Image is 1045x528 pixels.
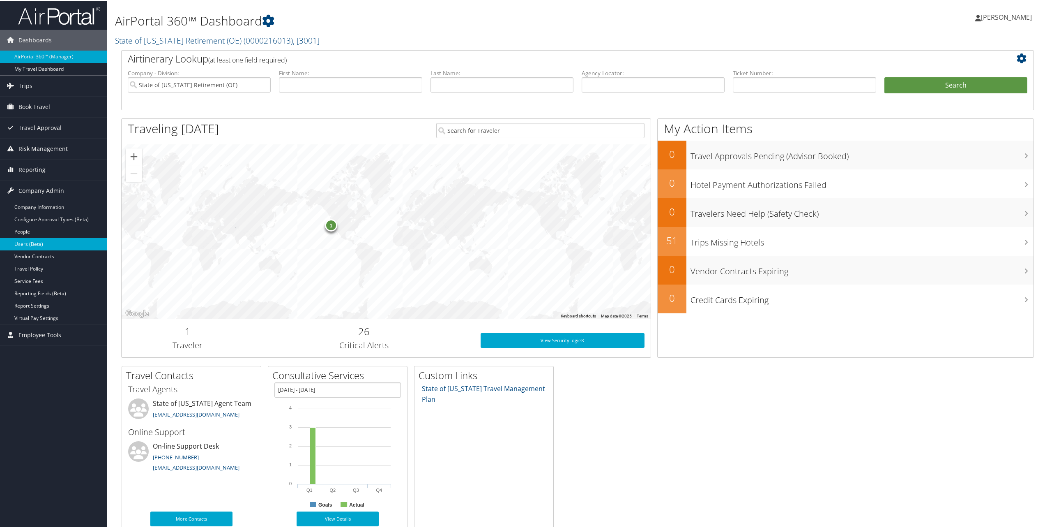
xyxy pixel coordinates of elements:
h2: 26 [260,324,468,338]
span: Risk Management [18,138,68,158]
a: State of [US_STATE] Travel Management Plan [422,383,545,403]
h3: Traveler [128,339,248,350]
h3: Vendor Contracts Expiring [691,261,1033,276]
h1: My Action Items [658,119,1033,137]
h2: 1 [128,324,248,338]
h2: Travel Contacts [126,368,261,382]
tspan: 4 [289,405,292,410]
span: Map data ©2025 [601,313,632,317]
a: 0Vendor Contracts Expiring [658,255,1033,284]
text: Q4 [376,487,382,492]
a: More Contacts [150,511,232,526]
h3: Trips Missing Hotels [691,232,1033,248]
tspan: 2 [289,442,292,447]
text: Goals [318,501,332,507]
button: Zoom out [126,164,142,181]
h3: Online Support [128,426,255,437]
h2: 0 [658,204,686,218]
h3: Critical Alerts [260,339,468,350]
h2: 0 [658,175,686,189]
tspan: 0 [289,480,292,485]
a: 51Trips Missing Hotels [658,226,1033,255]
text: Q2 [329,487,336,492]
img: Google [124,308,151,318]
h3: Travelers Need Help (Safety Check) [691,203,1033,219]
a: 0Travelers Need Help (Safety Check) [658,197,1033,226]
label: Company - Division: [128,68,271,76]
a: [PHONE_NUMBER] [153,453,199,460]
h1: AirPortal 360™ Dashboard [115,12,732,29]
text: Q3 [353,487,359,492]
span: Reporting [18,159,46,179]
span: , [ 3001 ] [293,34,320,45]
span: Dashboards [18,29,52,50]
h2: Consultative Services [272,368,407,382]
a: [PERSON_NAME] [975,4,1040,29]
span: [PERSON_NAME] [981,12,1032,21]
div: 1 [325,218,337,231]
h1: Traveling [DATE] [128,119,219,137]
h2: 0 [658,146,686,160]
a: [EMAIL_ADDRESS][DOMAIN_NAME] [153,463,239,470]
a: View SecurityLogic® [481,332,644,347]
a: View Details [297,511,379,526]
h3: Hotel Payment Authorizations Failed [691,174,1033,190]
label: Ticket Number: [733,68,876,76]
li: On-line Support Desk [124,440,259,474]
button: Zoom in [126,148,142,164]
span: Travel Approval [18,117,62,137]
tspan: 3 [289,424,292,428]
text: Actual [349,501,364,507]
span: Company Admin [18,180,64,200]
span: (at least one field required) [208,55,287,64]
h2: Custom Links [419,368,553,382]
tspan: 1 [289,461,292,466]
a: 0Hotel Payment Authorizations Failed [658,169,1033,197]
label: First Name: [279,68,422,76]
button: Keyboard shortcuts [561,313,596,318]
h3: Credit Cards Expiring [691,289,1033,305]
span: Trips [18,75,32,95]
span: Book Travel [18,96,50,116]
a: [EMAIL_ADDRESS][DOMAIN_NAME] [153,410,239,417]
span: Employee Tools [18,324,61,345]
h3: Travel Approvals Pending (Advisor Booked) [691,146,1033,161]
input: Search for Traveler [436,122,644,137]
h2: 51 [658,233,686,247]
a: Open this area in Google Maps (opens a new window) [124,308,151,318]
span: ( 0000216013 ) [244,34,293,45]
a: 0Credit Cards Expiring [658,284,1033,313]
button: Search [884,76,1027,93]
a: State of [US_STATE] Retirement (OE) [115,34,320,45]
img: airportal-logo.png [18,5,100,25]
a: 0Travel Approvals Pending (Advisor Booked) [658,140,1033,169]
text: Q1 [306,487,313,492]
h3: Travel Agents [128,383,255,394]
h2: 0 [658,262,686,276]
label: Last Name: [430,68,573,76]
h2: 0 [658,290,686,304]
a: Terms (opens in new tab) [637,313,648,317]
label: Agency Locator: [582,68,725,76]
li: State of [US_STATE] Agent Team [124,398,259,424]
h2: Airtinerary Lookup [128,51,951,65]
